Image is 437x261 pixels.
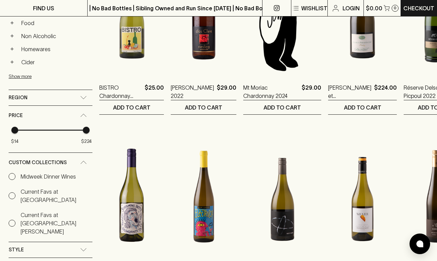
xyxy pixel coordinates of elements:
a: Homewares [18,43,92,55]
a: BISTRO Chardonnay 2022 [99,83,142,100]
img: Quinta do Ermizio Electrico Vinho Verde 2022 [171,135,236,256]
p: ADD TO CART [113,103,150,112]
img: Weaver Sauvignon Blanc 2023 [328,135,397,256]
span: $14 [11,138,19,144]
a: Mt Moriac Chardonnay 2024 [243,83,299,100]
p: Midweek Dinner Wines [21,172,76,181]
p: FIND US [33,4,54,12]
div: Region [9,90,92,105]
div: Custom Collections [9,153,92,172]
p: $25.00 [145,83,164,100]
button: ADD TO CART [243,100,321,114]
p: Checkout [403,4,434,12]
button: Show more [9,69,99,83]
button: ADD TO CART [171,100,236,114]
button: + [9,33,15,39]
img: bubble-icon [416,240,423,247]
p: 0 [394,6,396,10]
span: Region [9,93,27,102]
div: Style [9,242,92,258]
a: Cider [18,56,92,68]
button: + [9,46,15,53]
button: + [9,20,15,26]
p: ADD TO CART [344,103,381,112]
p: $0.00 [366,4,382,12]
p: Login [343,4,360,12]
p: ADD TO CART [185,103,222,112]
p: $29.00 [302,83,321,100]
a: Non Alcoholic [18,30,92,42]
button: ADD TO CART [99,100,164,114]
p: $29.00 [217,83,236,100]
p: Current Favs at [GEOGRAPHIC_DATA][PERSON_NAME] [21,211,92,236]
div: Price [9,106,92,125]
img: Delinquente Screaming Betty Vermentino 2024 [99,135,164,256]
span: Price [9,111,23,120]
p: Wishlist [301,4,327,12]
span: Custom Collections [9,158,67,167]
a: Food [18,17,92,29]
button: + [9,59,15,66]
a: [PERSON_NAME] 2022 [171,83,214,100]
p: Current Favs at [GEOGRAPHIC_DATA] [21,188,92,204]
p: $224.00 [374,83,397,100]
span: Style [9,246,24,254]
a: [PERSON_NAME] et [PERSON_NAME] Beauroy 1er Chablis Magnum 2021 [328,83,371,100]
span: $224 [81,138,92,144]
button: ADD TO CART [328,100,397,114]
img: Nocturne Treeton Sub Region Chardonnay 2024 [243,135,321,256]
p: ADD TO CART [264,103,301,112]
